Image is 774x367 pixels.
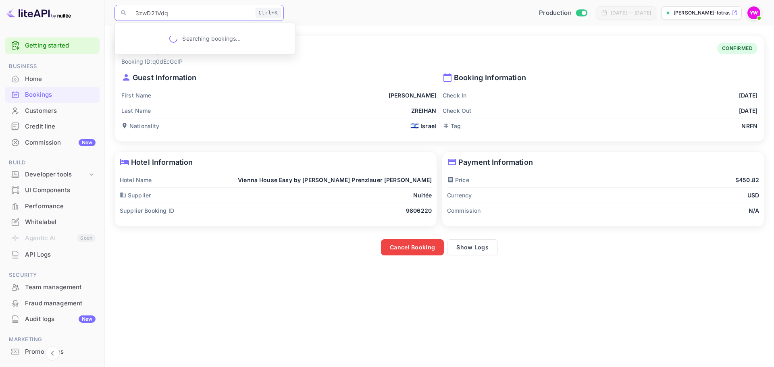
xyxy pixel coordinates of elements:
[25,122,96,131] div: Credit line
[45,346,60,361] button: Collapse navigation
[406,206,432,215] p: 9806220
[121,57,196,66] p: Booking ID: q0dEcGcIP
[79,315,96,323] div: New
[741,122,757,130] p: NRFN
[79,139,96,146] div: New
[182,34,241,43] p: Searching bookings...
[674,9,730,17] p: [PERSON_NAME]-totravel...
[5,168,100,182] div: Developer tools
[25,250,96,259] div: API Logs
[717,45,758,52] span: CONFIRMED
[747,191,759,199] p: USD
[443,72,757,83] p: Booking Information
[5,280,100,294] a: Team management
[5,103,100,118] a: Customers
[25,41,96,50] a: Getting started
[5,158,100,167] span: Build
[5,247,100,262] a: API Logs
[121,91,152,100] p: First Name
[25,283,96,292] div: Team management
[25,106,96,116] div: Customers
[25,138,96,147] div: Commission
[131,5,252,21] input: Search (e.g. bookings, documentation)
[443,122,461,130] p: Tag
[447,157,759,168] p: Payment Information
[6,6,71,19] img: LiteAPI logo
[410,122,436,130] div: Israel
[5,271,100,280] span: Security
[5,247,100,263] div: API Logs
[413,191,432,199] p: Nuitée
[120,157,432,168] p: Hotel Information
[443,106,471,115] p: Check Out
[739,106,757,115] p: [DATE]
[25,299,96,308] div: Fraud management
[120,176,152,184] p: Hotel Name
[447,239,498,255] button: Show Logs
[611,9,651,17] div: [DATE] — [DATE]
[25,186,96,195] div: UI Components
[5,280,100,295] div: Team management
[5,119,100,135] div: Credit line
[5,37,100,54] div: Getting started
[5,71,100,87] div: Home
[5,335,100,344] span: Marketing
[5,182,100,197] a: UI Components
[238,176,432,184] p: Vienna House Easy by [PERSON_NAME] Prenzlauer [PERSON_NAME]
[5,344,100,360] div: Promo codes
[5,199,100,214] div: Performance
[410,122,419,129] span: 🇮🇱
[735,176,759,184] p: $450.82
[25,170,87,179] div: Developer tools
[120,206,174,215] p: Supplier Booking ID
[121,122,160,130] p: Nationality
[5,135,100,150] a: CommissionNew
[25,218,96,227] div: Whitelabel
[120,191,151,199] p: Supplier
[411,106,436,115] p: ZREIHAN
[539,8,572,18] span: Production
[5,199,100,214] a: Performance
[5,87,100,102] a: Bookings
[447,206,481,215] p: Commission
[25,202,96,211] div: Performance
[5,62,100,71] span: Business
[536,8,590,18] div: Switch to Sandbox mode
[256,8,281,18] div: Ctrl+K
[5,119,100,134] a: Credit line
[739,91,757,100] p: [DATE]
[5,103,100,119] div: Customers
[5,296,100,311] a: Fraud management
[447,176,469,184] p: Price
[381,239,444,255] button: Cancel Booking
[5,296,100,311] div: Fraud management
[5,344,100,359] a: Promo codes
[749,206,759,215] p: N/A
[5,311,100,326] a: Audit logsNew
[5,135,100,151] div: CommissionNew
[747,6,760,19] img: Yahav Winkler
[121,72,436,83] p: Guest Information
[447,191,472,199] p: Currency
[443,91,466,100] p: Check In
[121,106,151,115] p: Last Name
[389,91,436,100] p: [PERSON_NAME]
[25,75,96,84] div: Home
[5,87,100,103] div: Bookings
[5,214,100,229] a: Whitelabel
[25,315,96,324] div: Audit logs
[25,90,96,100] div: Bookings
[5,71,100,86] a: Home
[25,347,96,357] div: Promo codes
[5,214,100,230] div: Whitelabel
